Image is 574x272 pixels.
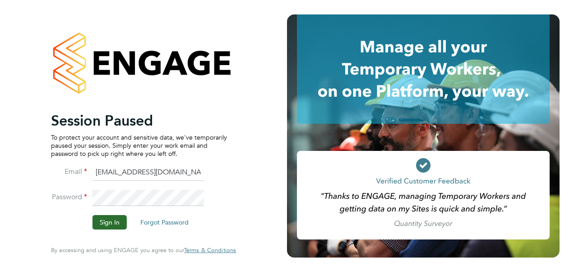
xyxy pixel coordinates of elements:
[93,164,204,181] input: Enter your work email...
[51,133,227,158] p: To protect your account and sensitive data, we've temporarily paused your session. Simply enter y...
[51,112,227,130] h2: Session Paused
[51,246,236,254] span: By accessing and using ENGAGE you agree to our
[51,167,87,177] label: Email
[133,215,196,230] button: Forgot Password
[93,215,127,230] button: Sign In
[51,192,87,202] label: Password
[184,247,236,254] a: Terms & Conditions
